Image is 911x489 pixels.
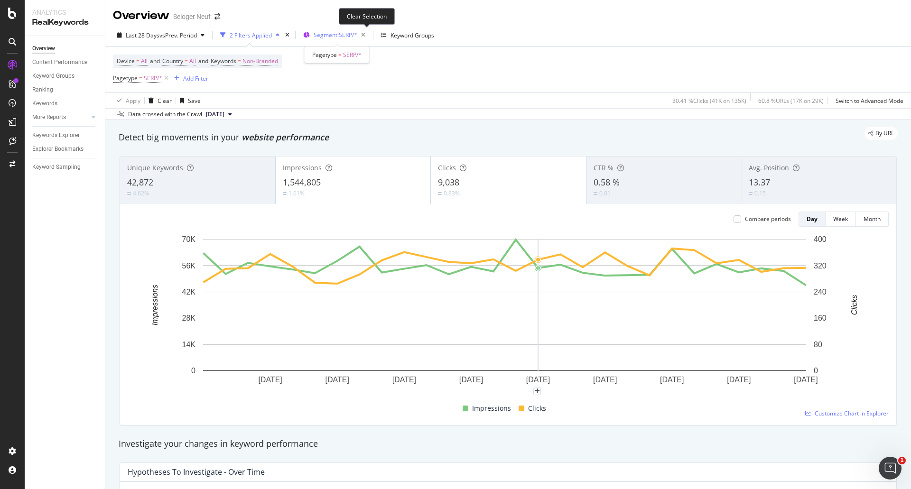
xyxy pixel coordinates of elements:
[832,93,903,108] button: Switch to Advanced Mode
[338,51,342,59] span: =
[191,367,195,375] text: 0
[128,110,202,119] div: Data crossed with the Crawl
[188,97,201,105] div: Save
[198,57,208,65] span: and
[32,144,98,154] a: Explorer Bookmarks
[875,130,894,136] span: By URL
[202,109,236,120] button: [DATE]
[189,55,196,68] span: All
[814,314,827,322] text: 160
[599,189,611,197] div: 0.01
[32,44,98,54] a: Overview
[32,17,97,28] div: RealKeywords
[283,176,321,188] span: 1,544,805
[113,8,169,24] div: Overview
[814,367,818,375] text: 0
[727,376,751,384] text: [DATE]
[128,467,265,477] div: Hypotheses to Investigate - Over Time
[127,192,131,195] img: Equal
[758,97,824,105] div: 60.8 % URLs ( 17K on 29K )
[754,189,766,197] div: 0.15
[438,163,456,172] span: Clicks
[32,99,98,109] a: Keywords
[444,189,460,197] div: 0.83%
[814,288,827,296] text: 240
[749,176,770,188] span: 13.37
[182,341,196,349] text: 14K
[392,376,416,384] text: [DATE]
[472,403,511,414] span: Impressions
[749,163,789,172] span: Avg. Position
[32,112,66,122] div: More Reports
[183,74,208,83] div: Add Filter
[32,162,98,172] a: Keyword Sampling
[173,12,211,21] div: Seloger Neuf
[182,288,196,296] text: 42K
[182,314,196,322] text: 28K
[799,212,826,227] button: Day
[117,57,135,65] span: Device
[128,234,882,399] svg: A chart.
[32,44,55,54] div: Overview
[815,409,889,417] span: Customize Chart in Explorer
[864,215,881,223] div: Month
[283,192,287,195] img: Equal
[438,176,459,188] span: 9,038
[325,376,349,384] text: [DATE]
[879,457,902,480] iframe: Intercom live chat
[113,28,208,43] button: Last 28 DaysvsPrev. Period
[833,215,848,223] div: Week
[343,51,362,59] span: SERP/*
[805,409,889,417] a: Customize Chart in Explorer
[127,176,153,188] span: 42,872
[126,31,159,39] span: Last 28 Days
[238,57,241,65] span: =
[749,192,753,195] img: Equal
[32,85,98,95] a: Ranking
[242,55,278,68] span: Non-Branded
[807,215,818,223] div: Day
[141,55,148,68] span: All
[206,110,224,119] span: 2025 Sep. 7th
[856,212,889,227] button: Month
[377,28,438,43] button: Keyword Groups
[214,13,220,20] div: arrow-right-arrow-left
[170,73,208,84] button: Add Filter
[594,163,614,172] span: CTR %
[826,212,856,227] button: Week
[814,261,827,269] text: 320
[814,341,822,349] text: 80
[32,112,89,122] a: More Reports
[283,163,322,172] span: Impressions
[533,388,541,395] div: plus
[390,31,434,39] div: Keyword Groups
[32,57,98,67] a: Content Performance
[144,72,162,85] span: SERP/*
[32,130,80,140] div: Keywords Explorer
[32,99,57,109] div: Keywords
[898,457,906,464] span: 1
[32,57,87,67] div: Content Performance
[162,57,183,65] span: Country
[182,235,196,243] text: 70K
[150,57,160,65] span: and
[216,28,283,43] button: 2 Filters Applied
[794,376,818,384] text: [DATE]
[176,93,201,108] button: Save
[594,176,620,188] span: 0.58 %
[113,93,140,108] button: Apply
[185,57,188,65] span: =
[283,30,291,40] div: times
[438,192,442,195] img: Equal
[211,57,236,65] span: Keywords
[672,97,746,105] div: 30.41 % Clicks ( 41K on 135K )
[258,376,282,384] text: [DATE]
[314,31,357,39] span: Segment: SERP/*
[32,85,53,95] div: Ranking
[32,8,97,17] div: Analytics
[119,438,898,450] div: Investigate your changes in keyword performance
[836,97,903,105] div: Switch to Advanced Mode
[459,376,483,384] text: [DATE]
[312,51,337,59] span: Pagetype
